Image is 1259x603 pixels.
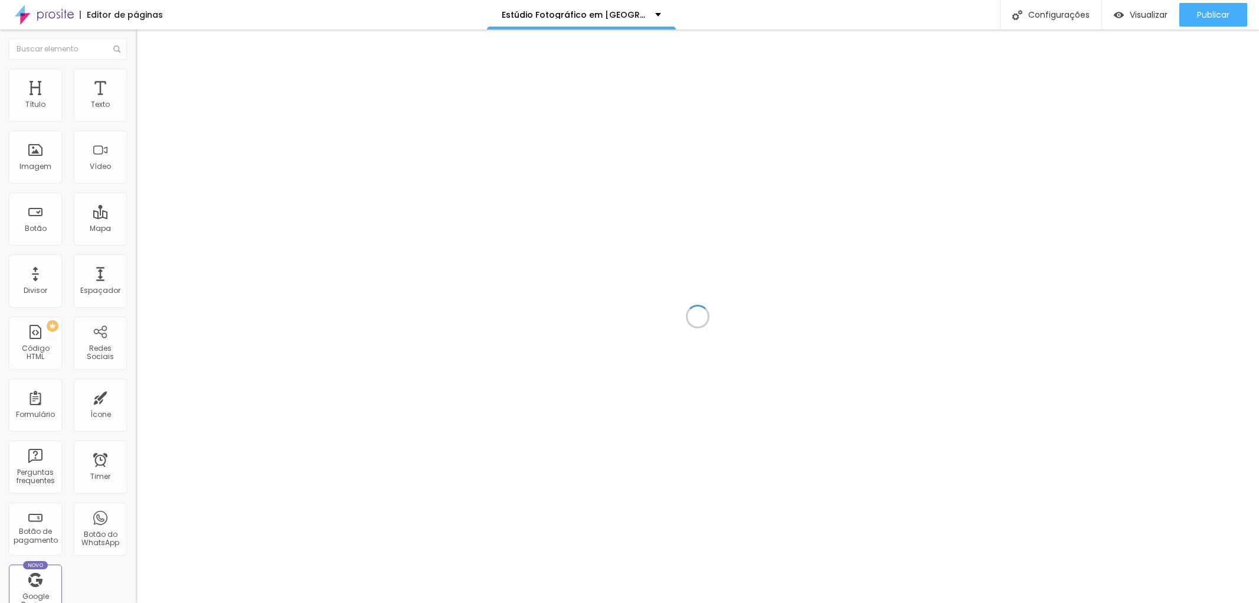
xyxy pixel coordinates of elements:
img: Icone [113,45,120,53]
div: Redes Sociais [77,344,123,361]
div: Vídeo [90,162,111,171]
span: Visualizar [1130,10,1168,19]
input: Buscar elemento [9,38,127,60]
div: Espaçador [80,286,120,295]
div: Perguntas frequentes [12,468,58,485]
button: Publicar [1179,3,1247,27]
div: Botão de pagamento [12,527,58,545]
div: Botão [25,224,47,233]
div: Botão do WhatsApp [77,530,123,547]
div: Título [25,100,45,109]
img: view-1.svg [1114,10,1124,20]
div: Timer [90,472,110,481]
span: Publicar [1197,10,1229,19]
p: Estúdio Fotográfico em [GEOGRAPHIC_DATA] [502,11,646,19]
div: Editor de páginas [80,11,163,19]
div: Novo [23,561,48,569]
img: Icone [1012,10,1022,20]
div: Texto [91,100,110,109]
div: Formulário [16,410,55,419]
div: Código HTML [12,344,58,361]
div: Divisor [24,286,47,295]
div: Mapa [90,224,111,233]
div: Imagem [19,162,51,171]
div: Ícone [90,410,111,419]
button: Visualizar [1102,3,1179,27]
